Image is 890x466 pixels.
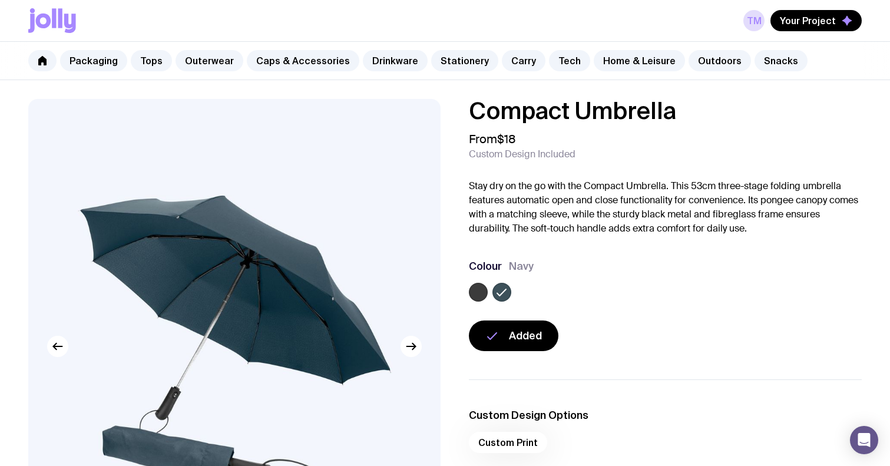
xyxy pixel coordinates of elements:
[689,50,751,71] a: Outdoors
[131,50,172,71] a: Tops
[780,15,836,27] span: Your Project
[755,50,808,71] a: Snacks
[509,259,534,273] span: Navy
[469,148,575,160] span: Custom Design Included
[431,50,498,71] a: Stationery
[770,10,862,31] button: Your Project
[469,179,862,236] p: Stay dry on the go with the Compact Umbrella. This 53cm three-stage folding umbrella features aut...
[497,131,516,147] span: $18
[60,50,127,71] a: Packaging
[502,50,545,71] a: Carry
[594,50,685,71] a: Home & Leisure
[469,408,862,422] h3: Custom Design Options
[469,132,516,146] span: From
[469,259,502,273] h3: Colour
[176,50,243,71] a: Outerwear
[469,99,862,123] h1: Compact Umbrella
[509,329,542,343] span: Added
[469,320,558,351] button: Added
[247,50,359,71] a: Caps & Accessories
[743,10,765,31] a: TM
[850,426,878,454] div: Open Intercom Messenger
[549,50,590,71] a: Tech
[363,50,428,71] a: Drinkware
